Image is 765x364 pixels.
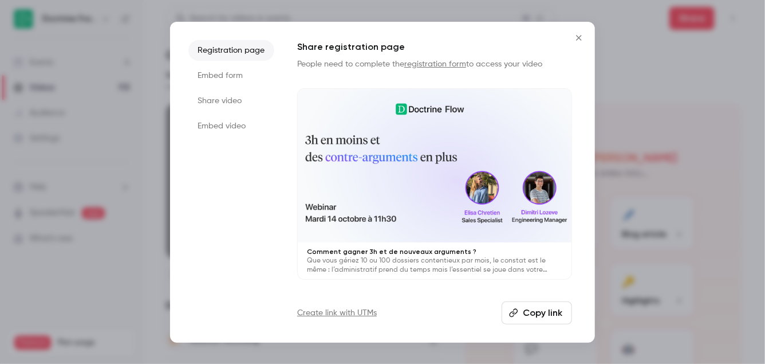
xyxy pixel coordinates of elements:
[297,58,572,70] p: People need to complete the to access your video
[567,26,590,49] button: Close
[188,40,274,61] li: Registration page
[188,65,274,86] li: Embed form
[404,60,466,68] a: registration form
[297,307,377,319] a: Create link with UTMs
[297,40,572,54] h1: Share registration page
[502,302,572,324] button: Copy link
[297,88,572,280] a: Comment gagner 3h et de nouveaux arguments ?Que vous gériez 10 ou 100 dossiers contentieux par mo...
[307,247,562,256] p: Comment gagner 3h et de nouveaux arguments ?
[188,116,274,136] li: Embed video
[188,91,274,111] li: Share video
[307,256,562,275] p: Que vous gériez 10 ou 100 dossiers contentieux par mois, le constat est le même : l’administratif...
